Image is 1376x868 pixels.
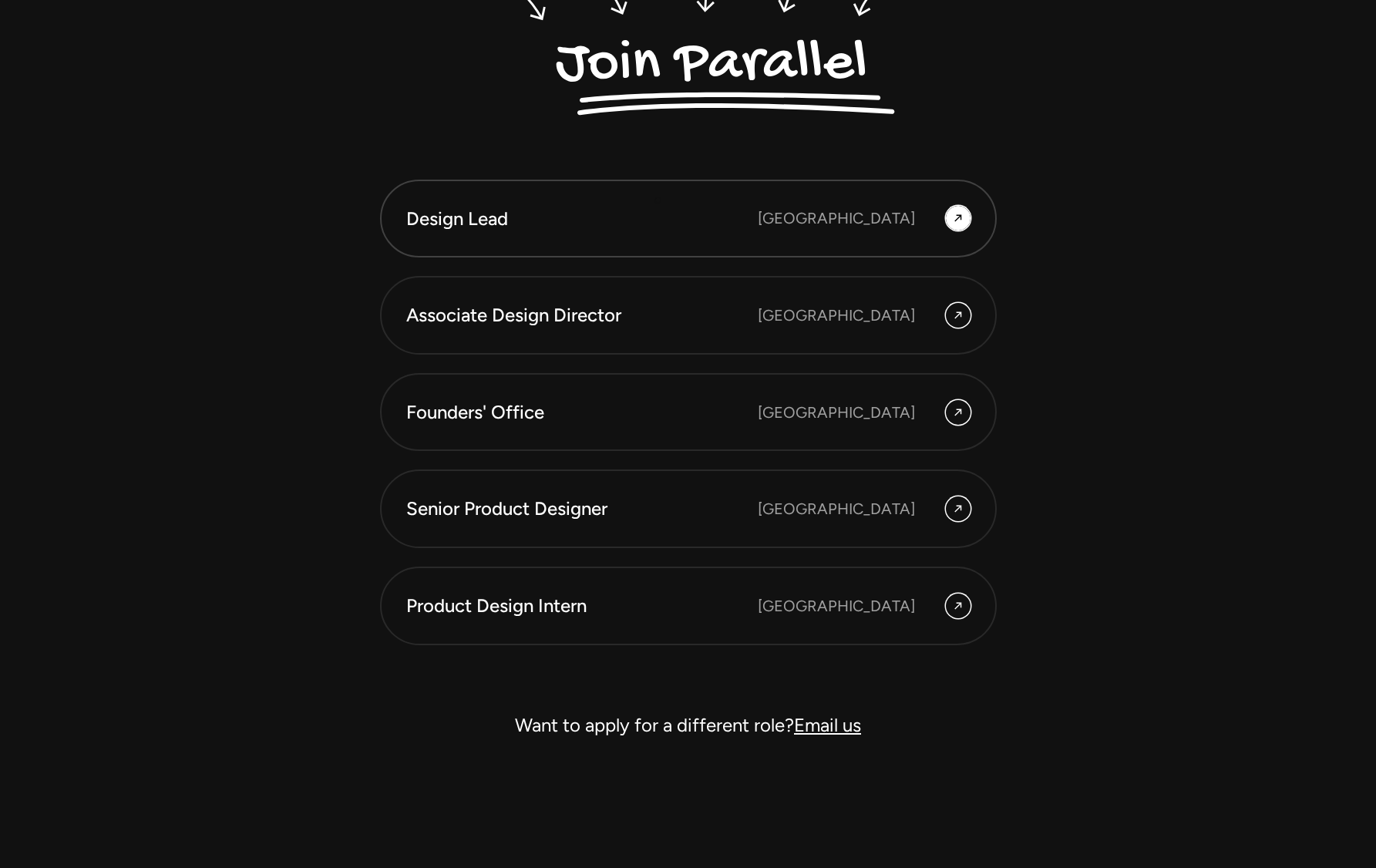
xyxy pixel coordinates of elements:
div: Product Design Intern [406,593,758,619]
div: Want to apply for a different role? [380,707,997,744]
div: [GEOGRAPHIC_DATA] [758,401,915,424]
a: Email us [794,714,861,736]
a: Design Lead [GEOGRAPHIC_DATA] [380,180,997,258]
div: Associate Design Director [406,302,758,328]
a: Associate Design Director [GEOGRAPHIC_DATA] [380,276,997,355]
div: [GEOGRAPHIC_DATA] [758,497,915,520]
div: [GEOGRAPHIC_DATA] [758,304,915,327]
a: Founders' Office [GEOGRAPHIC_DATA] [380,373,997,452]
div: Design Lead [406,206,758,232]
div: [GEOGRAPHIC_DATA] [758,594,915,617]
a: Product Design Intern [GEOGRAPHIC_DATA] [380,567,997,645]
div: Founders' Office [406,399,758,426]
a: Senior Product Designer [GEOGRAPHIC_DATA] [380,469,997,548]
div: [GEOGRAPHIC_DATA] [758,207,915,230]
div: Senior Product Designer [406,496,758,522]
